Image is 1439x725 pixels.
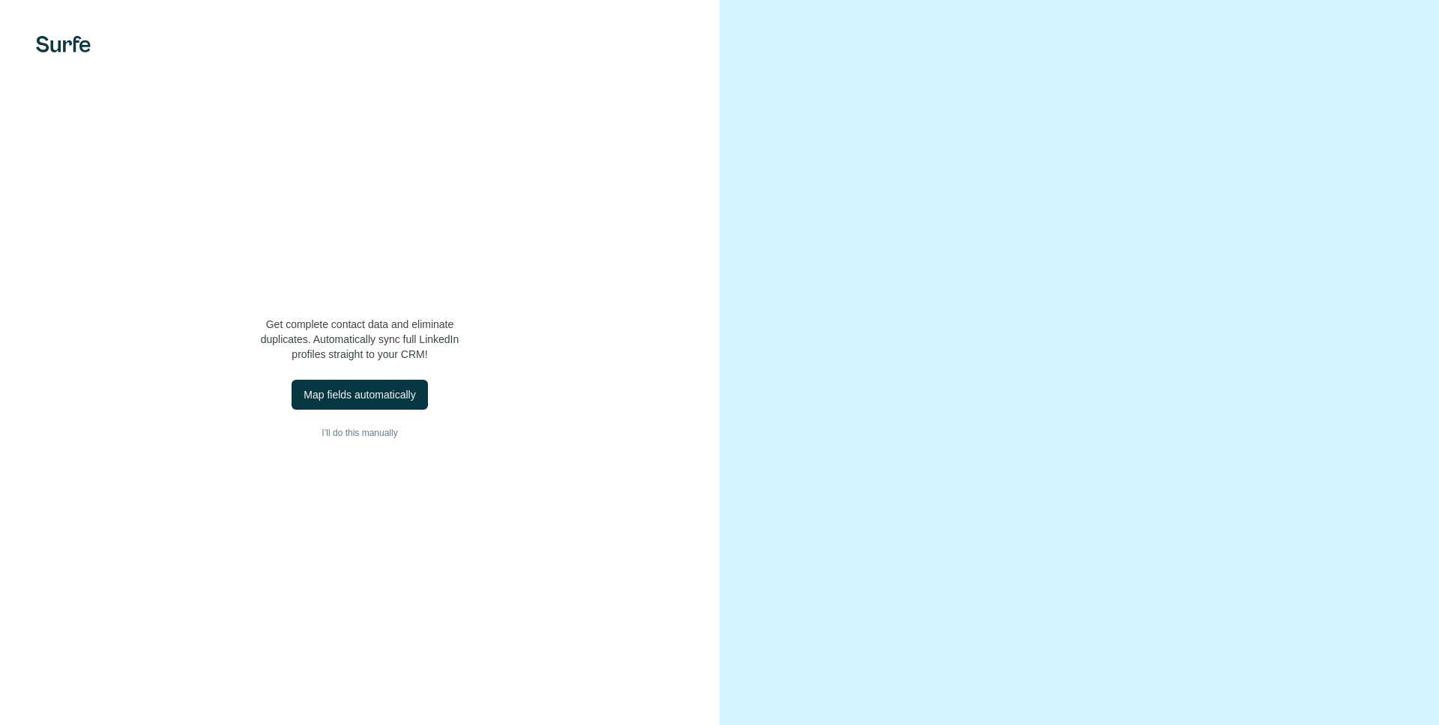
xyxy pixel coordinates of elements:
p: Get complete contact data and eliminate duplicates. Automatically sync full LinkedIn profiles str... [261,317,459,362]
button: Map fields automatically [292,380,427,410]
span: I’ll do this manually [322,426,397,440]
img: Surfe's logo [36,36,91,52]
button: I’ll do this manually [30,422,690,444]
div: Map fields automatically [304,387,415,402]
h4: One last wave to catch [245,281,475,308]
